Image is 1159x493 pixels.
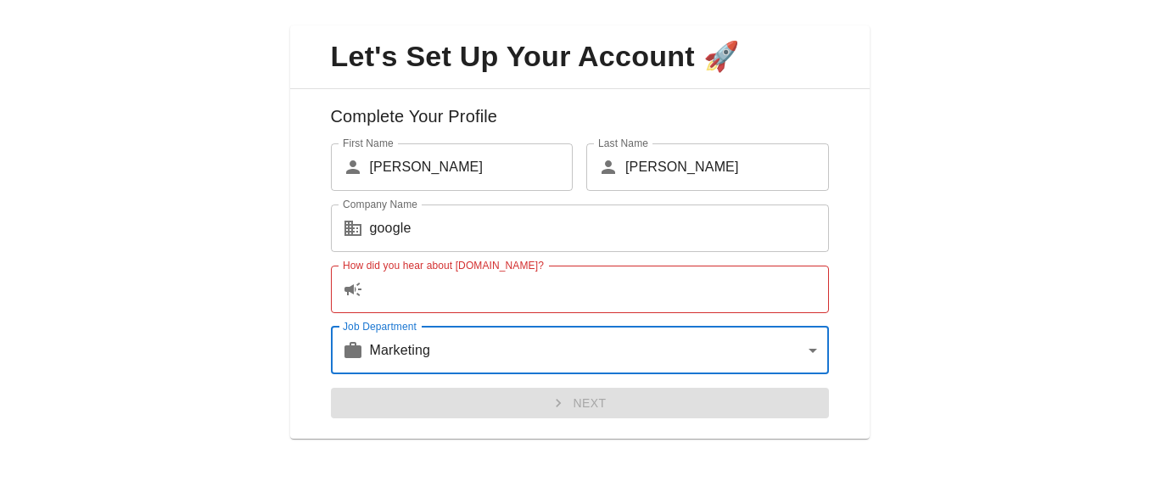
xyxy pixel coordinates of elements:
label: Company Name [343,197,417,211]
h6: Complete Your Profile [304,103,856,143]
label: Job Department [343,319,417,333]
div: Marketing [370,327,829,374]
span: Let's Set Up Your Account 🚀 [304,39,856,75]
label: Last Name [598,136,648,150]
label: First Name [343,136,394,150]
label: How did you hear about [DOMAIN_NAME]? [343,258,544,272]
